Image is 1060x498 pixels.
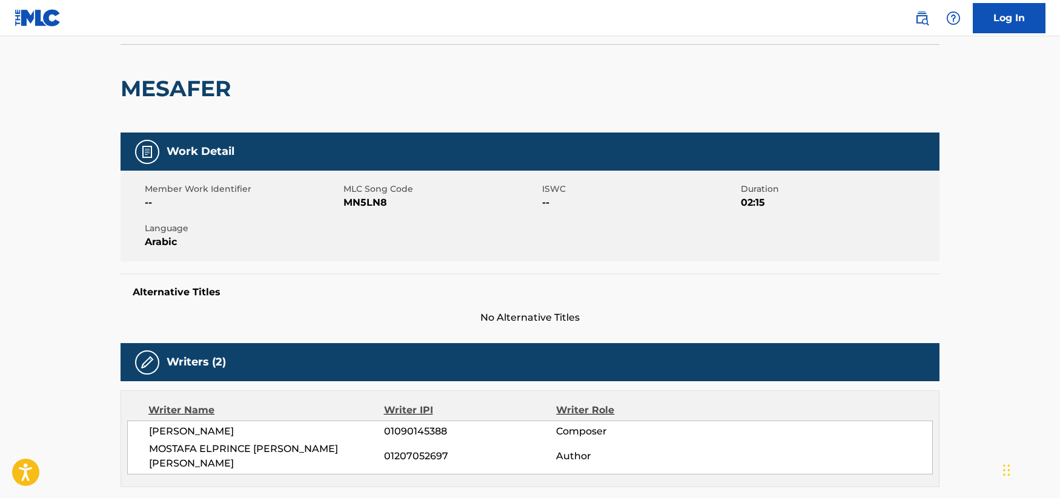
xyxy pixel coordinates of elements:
span: MOSTAFA ELPRINCE [PERSON_NAME] [PERSON_NAME] [149,442,384,471]
span: -- [542,195,738,210]
span: No Alternative Titles [121,310,939,325]
div: Writer Role [556,403,713,418]
span: ISWC [542,183,738,195]
span: [PERSON_NAME] [149,424,384,439]
span: Author [556,449,713,464]
a: Public Search [910,6,934,30]
img: help [946,11,961,25]
span: MN5LN8 [343,195,539,210]
div: Drag [1003,452,1010,488]
span: Arabic [145,235,340,249]
span: 01207052697 [384,449,556,464]
span: Composer [556,424,713,439]
img: search [915,11,929,25]
div: Help [941,6,966,30]
span: Duration [741,183,936,195]
div: Writer Name [148,403,384,418]
span: MLC Song Code [343,183,539,195]
span: 01090145388 [384,424,556,439]
h5: Alternative Titles [133,286,927,298]
h5: Writers (2) [167,355,226,369]
a: Log In [973,3,1045,33]
img: Work Detail [140,145,154,159]
span: 02:15 [741,195,936,210]
img: MLC Logo [15,9,61,27]
h2: MESAFER [121,75,237,102]
span: -- [145,195,340,210]
h5: Work Detail [167,145,234,159]
img: Writers [140,355,154,370]
div: Writer IPI [384,403,557,418]
span: Member Work Identifier [145,183,340,195]
iframe: Chat Widget [999,440,1060,498]
span: Language [145,222,340,235]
